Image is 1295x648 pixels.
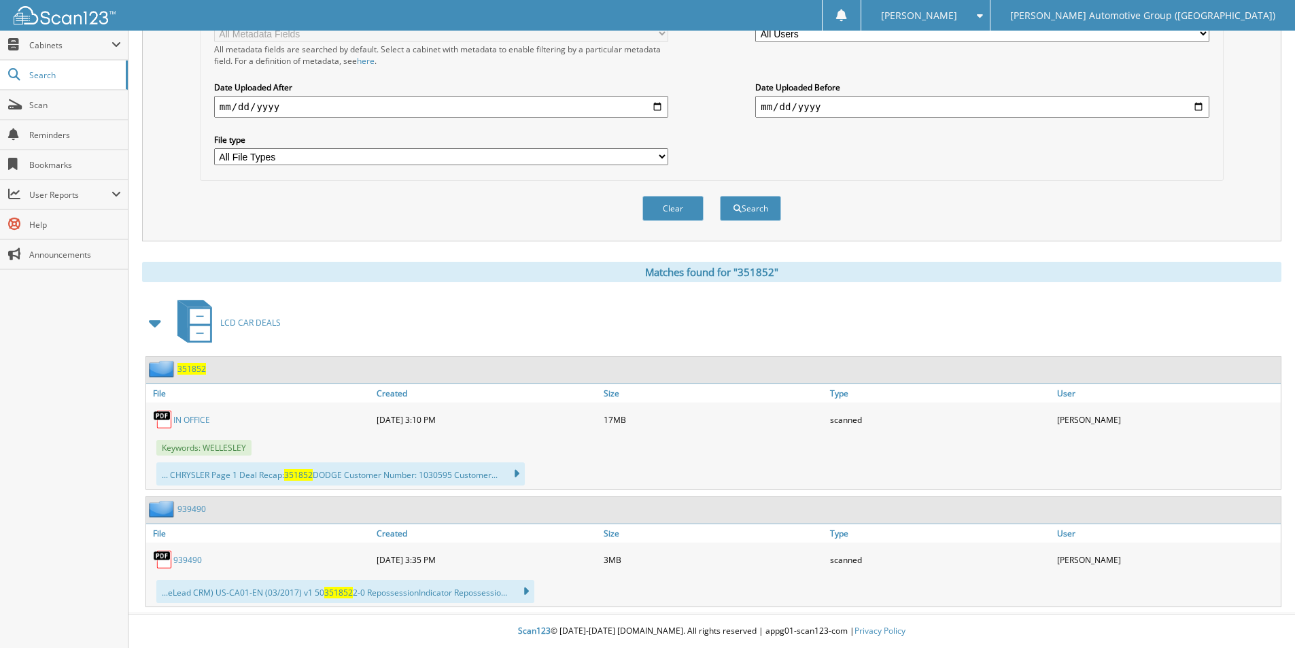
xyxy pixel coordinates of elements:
button: Search [720,196,781,221]
span: User Reports [29,189,111,201]
span: Keywords: WELLESLEY [156,440,252,456]
div: 17MB [600,406,827,433]
div: All metadata fields are searched by default. Select a cabinet with metadata to enable filtering b... [214,44,668,67]
div: [PERSON_NAME] [1054,546,1281,573]
a: 939490 [173,554,202,566]
div: ...eLead CRM) US-CA01-EN (03/2017) v1 50 2-0 RepossessionIndicator Repossessio... [156,580,534,603]
div: 3MB [600,546,827,573]
div: ... CHRYSLER Page 1 Deal Recap: DODGE Customer Number: 1030595 Customer... [156,462,525,485]
img: scan123-logo-white.svg [14,6,116,24]
a: IN OFFICE [173,414,210,426]
button: Clear [642,196,704,221]
div: [DATE] 3:35 PM [373,546,600,573]
a: here [357,55,375,67]
input: end [755,96,1209,118]
a: User [1054,384,1281,403]
a: Size [600,524,827,543]
span: [PERSON_NAME] [881,12,957,20]
label: Date Uploaded Before [755,82,1209,93]
a: 939490 [177,503,206,515]
input: start [214,96,668,118]
a: Type [827,384,1054,403]
div: © [DATE]-[DATE] [DOMAIN_NAME]. All rights reserved | appg01-scan123-com | [128,615,1295,648]
a: Privacy Policy [854,625,905,636]
div: scanned [827,546,1054,573]
iframe: Chat Widget [1227,583,1295,648]
a: File [146,384,373,403]
label: Date Uploaded After [214,82,668,93]
a: Type [827,524,1054,543]
span: Scan [29,99,121,111]
span: Scan123 [518,625,551,636]
span: Search [29,69,119,81]
img: folder2.png [149,500,177,517]
a: User [1054,524,1281,543]
div: Matches found for "351852" [142,262,1281,282]
a: 351852 [177,363,206,375]
img: PDF.png [153,549,173,570]
span: Cabinets [29,39,111,51]
span: Bookmarks [29,159,121,171]
span: LCD CAR DEALS [220,317,281,328]
span: 351852 [284,469,313,481]
div: [DATE] 3:10 PM [373,406,600,433]
a: Created [373,384,600,403]
a: Created [373,524,600,543]
div: scanned [827,406,1054,433]
img: folder2.png [149,360,177,377]
div: [PERSON_NAME] [1054,406,1281,433]
a: LCD CAR DEALS [169,296,281,349]
a: Size [600,384,827,403]
span: Help [29,219,121,231]
a: File [146,524,373,543]
img: PDF.png [153,409,173,430]
label: File type [214,134,668,146]
span: 351852 [324,587,353,598]
span: Announcements [29,249,121,260]
span: [PERSON_NAME] Automotive Group ([GEOGRAPHIC_DATA]) [1010,12,1275,20]
span: Reminders [29,129,121,141]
